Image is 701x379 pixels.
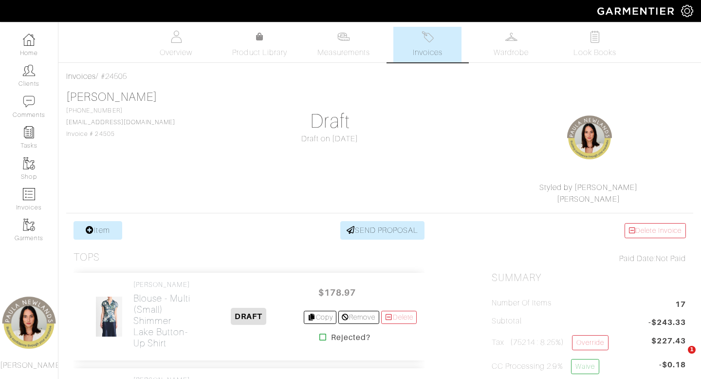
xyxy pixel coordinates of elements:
[619,254,656,263] span: Paid Date:
[66,91,157,103] a: [PERSON_NAME]
[66,119,175,126] a: [EMAIL_ADDRESS][DOMAIN_NAME]
[160,47,192,58] span: Overview
[675,299,686,312] span: 17
[95,296,122,337] img: NZwAPaxfG7w9k9iVgW9mfawL
[74,221,122,240] a: Item
[592,2,681,19] img: garmentier-logo-header-white-b43fb05a5012e4ada735d5af1a66efaba907eab6374d6393d1fbf88cb4ef424d.png
[422,31,434,43] img: orders-27d20c2124de7fd6de4e0e44c1d41de31381a507db9b33961299e4e07d508b8c.svg
[381,311,417,324] a: Delete
[23,95,35,108] img: comment-icon-a0a6a9ef722e966f86d9cbdc48e553b5cf19dbc54f86b18d962a5391bc8f6eb6.png
[572,335,609,350] a: Override
[308,282,366,303] span: $178.97
[304,311,336,324] a: Copy
[492,253,686,265] div: Not Paid
[505,31,517,43] img: wardrobe-487a4870c1b7c33e795ec22d11cfc2ed9d08956e64fb3008fe2437562e282088.svg
[74,251,100,264] h3: Tops
[310,27,378,62] a: Measurements
[494,47,529,58] span: Wardrobe
[317,47,370,58] span: Measurements
[170,31,182,43] img: basicinfo-40fd8af6dae0f16599ec9e87c0ef1c0a1fdea2edbe929e3d69a839185d80c458.svg
[23,64,35,76] img: clients-icon-6bae9207a08558b7cb47a8932f037763ab4055f8c8b6bfacd5dc20c3e0201464.png
[492,272,686,284] h2: Summary
[226,31,294,58] a: Product Library
[66,71,693,82] div: / #24505
[492,335,609,350] h5: Tax (75214 : 8.25%)
[23,157,35,170] img: garments-icon-b7da505a4dc4fd61783c78ac3ca0ef83fa9d6f193b1c9dc38574b1d14d53ca28.png
[23,219,35,231] img: garments-icon-b7da505a4dc4fd61783c78ac3ca0ef83fa9d6f193b1c9dc38574b1d14d53ca28.png
[589,31,601,43] img: todo-9ac3debb85659649dc8f770b8b6100bb5dab4b48dedcbae339e5042a72dfd3cc.svg
[557,195,620,204] a: [PERSON_NAME]
[648,317,686,330] span: -$243.33
[571,359,599,374] a: Waive
[625,223,686,238] a: Delete Invoice
[340,221,425,240] a: SEND PROPOSAL
[668,346,691,369] iframe: Intercom live chat
[142,27,210,62] a: Overview
[573,47,617,58] span: Look Books
[231,308,266,325] span: DRAFT
[565,114,614,162] img: G5YpQHtSh9DPfYJJnrefozYG.png
[413,47,443,58] span: Invoices
[66,107,175,137] span: [PHONE_NUMBER] Invoice # 24505
[492,317,522,326] h5: Subtotal
[338,311,379,324] a: Remove
[233,110,427,133] h1: Draft
[659,359,686,378] span: -$0.18
[561,27,629,62] a: Look Books
[492,299,552,308] h5: Number of Items
[23,126,35,138] img: reminder-icon-8004d30b9f0a5d33ae49ab947aed9ed385cf756f9e5892f1edd6e32f2345188e.png
[492,359,599,374] h5: CC Processing 2.9%
[393,27,461,62] a: Invoices
[688,346,696,354] span: 1
[681,5,693,17] img: gear-icon-white-bd11855cb880d31180b6d7d6211b90ccbf57a29d726f0c71d8c61bd08dd39cc2.png
[651,335,686,347] span: $227.43
[133,281,193,289] h4: [PERSON_NAME]
[133,293,193,349] h2: Blouse - multi (small) Shimmer Lake Button-Up Shirt
[66,72,96,81] a: Invoices
[232,47,287,58] span: Product Library
[23,188,35,200] img: orders-icon-0abe47150d42831381b5fb84f609e132dff9fe21cb692f30cb5eec754e2cba89.png
[539,183,638,192] a: Styled by [PERSON_NAME]
[23,34,35,46] img: dashboard-icon-dbcd8f5a0b271acd01030246c82b418ddd0df26cd7fceb0bd07c9910d44c42f6.png
[233,133,427,145] div: Draft on [DATE]
[331,332,370,343] strong: Rejected?
[477,27,545,62] a: Wardrobe
[337,31,350,43] img: measurements-466bbee1fd09ba9460f595b01e5d73f9e2bff037440d3c8f018324cb6cdf7a4a.svg
[133,281,193,349] a: [PERSON_NAME] Blouse - multi (small)Shimmer Lake Button-Up Shirt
